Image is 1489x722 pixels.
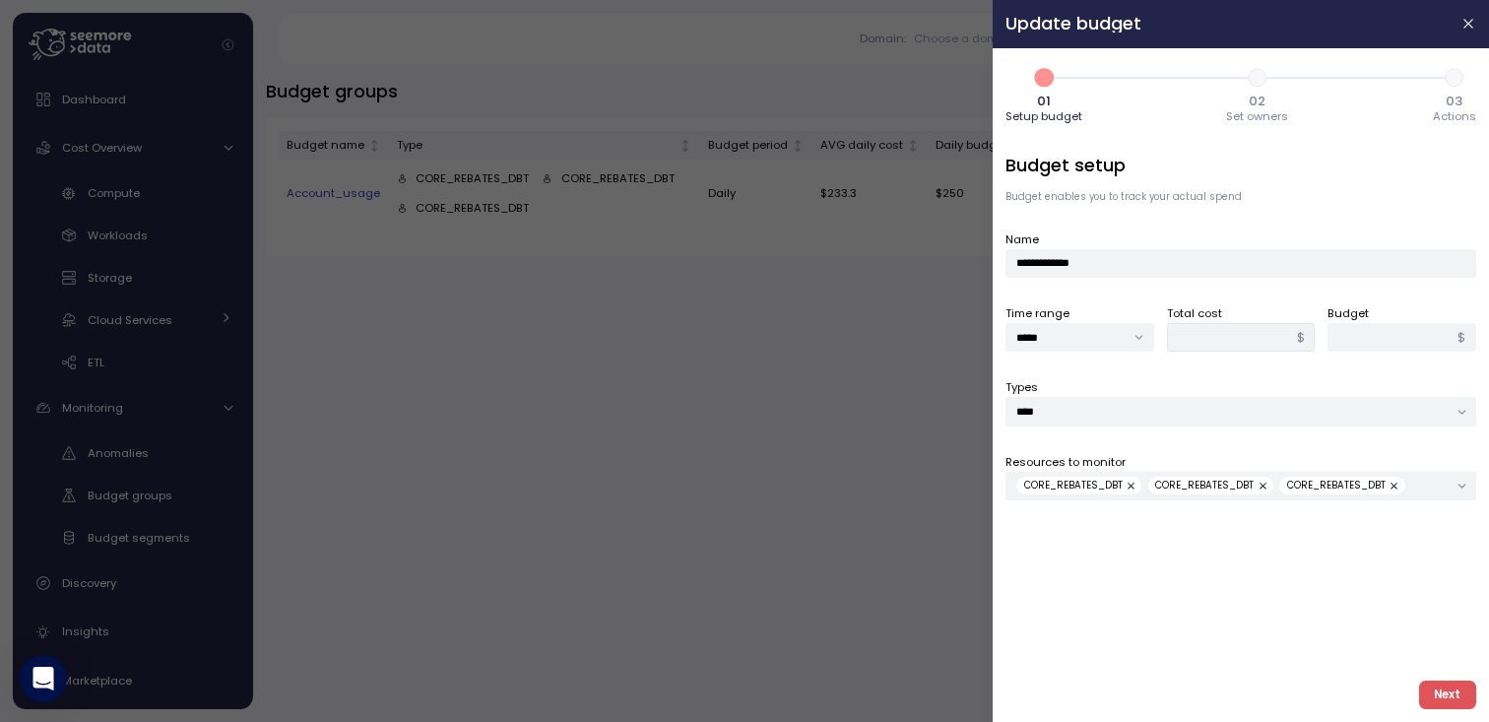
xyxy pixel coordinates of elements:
[1005,61,1082,127] button: 101Setup budget
[1434,682,1460,708] span: Next
[1005,454,1126,472] label: Resources to monitor
[1241,61,1274,95] span: 2
[1024,477,1123,494] span: CORE_REBATES_DBT
[1449,324,1476,352] div: $
[1005,15,1445,33] h2: Update budget
[1027,61,1061,95] span: 1
[1005,111,1082,122] span: Setup budget
[1005,190,1476,204] p: Budget enables you to track your actual spend
[1167,305,1222,323] label: Total cost
[1327,305,1369,323] label: Budget
[1005,379,1038,397] label: Types
[1227,61,1289,127] button: 202Set owners
[1005,153,1476,177] h3: Budget setup
[1447,95,1463,107] span: 03
[1419,681,1476,709] button: Next
[1037,95,1051,107] span: 01
[1005,231,1039,249] label: Name
[1156,477,1255,494] span: CORE_REBATES_DBT
[1287,477,1386,494] span: CORE_REBATES_DBT
[1250,95,1266,107] span: 02
[1005,305,1069,323] label: Time range
[20,655,67,702] div: Open Intercom Messenger
[1433,111,1476,122] span: Actions
[1438,61,1471,95] span: 3
[1227,111,1289,122] span: Set owners
[1433,61,1476,127] button: 303Actions
[1287,324,1315,352] div: $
